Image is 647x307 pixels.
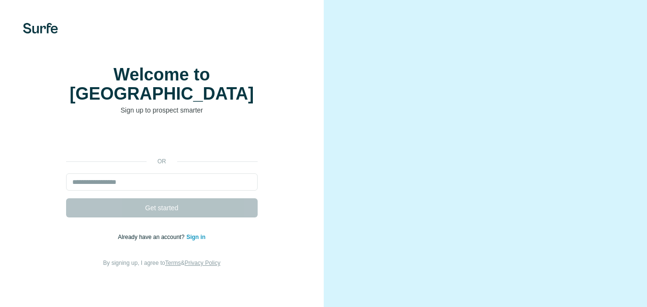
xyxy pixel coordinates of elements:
a: Terms [165,260,181,266]
iframe: Sign in with Google Button [61,129,262,150]
span: By signing up, I agree to & [103,260,220,266]
a: Privacy Policy [184,260,220,266]
a: Sign in [186,234,205,240]
p: Sign up to prospect smarter [66,105,258,115]
span: Already have an account? [118,234,186,240]
img: Surfe's logo [23,23,58,34]
h1: Welcome to [GEOGRAPHIC_DATA] [66,65,258,103]
p: or [147,157,177,166]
